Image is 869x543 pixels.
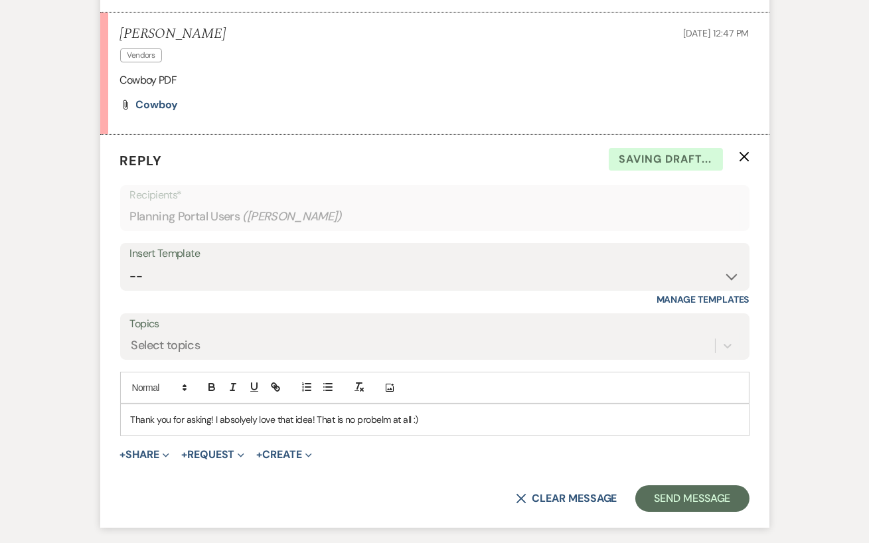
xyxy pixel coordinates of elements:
button: Request [181,449,244,460]
span: + [181,449,187,460]
p: Recipients* [130,187,740,204]
span: + [256,449,262,460]
div: Insert Template [130,244,740,264]
span: [DATE] 12:47 PM [684,27,750,39]
span: Vendors [120,48,163,62]
span: Saving draft... [609,148,723,171]
button: Share [120,449,170,460]
span: ( [PERSON_NAME] ) [242,208,342,226]
h5: [PERSON_NAME] [120,26,226,42]
a: Cowboy [136,100,179,110]
button: Send Message [635,485,749,512]
span: Reply [120,152,163,169]
div: Planning Portal Users [130,204,740,230]
p: Thank you for asking! I absolyely love that idea! That is no probelm at all :) [131,412,739,427]
span: Cowboy [136,98,179,112]
label: Topics [130,315,740,334]
span: + [120,449,126,460]
div: Select topics [131,337,200,355]
a: Manage Templates [657,293,750,305]
button: Clear message [516,493,617,504]
p: Cowboy PDF [120,72,750,89]
button: Create [256,449,311,460]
